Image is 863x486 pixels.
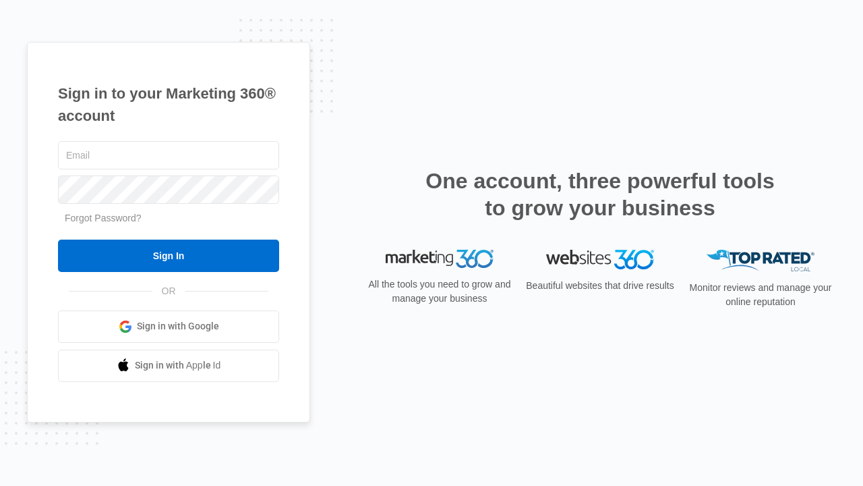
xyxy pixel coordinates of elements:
[58,310,279,343] a: Sign in with Google
[65,213,142,223] a: Forgot Password?
[135,358,221,373] span: Sign in with Apple Id
[58,350,279,382] a: Sign in with Apple Id
[58,141,279,169] input: Email
[707,250,814,272] img: Top Rated Local
[386,250,494,269] img: Marketing 360
[421,167,779,221] h2: One account, three powerful tools to grow your business
[58,240,279,272] input: Sign In
[58,82,279,127] h1: Sign in to your Marketing 360® account
[364,277,515,306] p: All the tools you need to grow and manage your business
[152,284,185,298] span: OR
[685,281,836,309] p: Monitor reviews and manage your online reputation
[137,319,219,333] span: Sign in with Google
[546,250,654,269] img: Websites 360
[525,279,676,293] p: Beautiful websites that drive results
